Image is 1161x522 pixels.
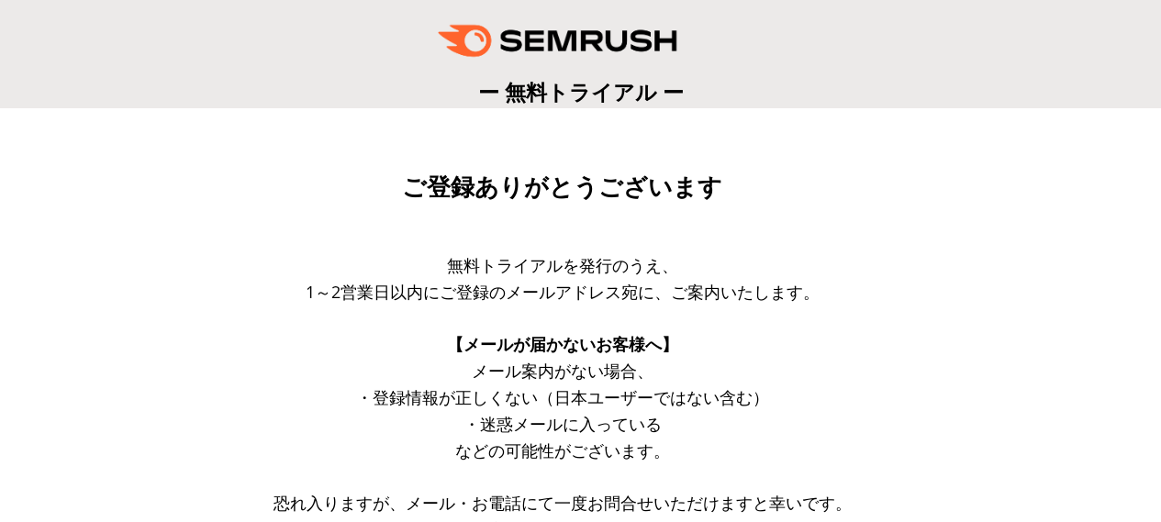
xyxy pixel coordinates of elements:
[447,254,678,276] span: 無料トライアルを発行のうえ、
[356,386,769,408] span: ・登録情報が正しくない（日本ユーザーではない含む）
[402,173,722,201] span: ご登録ありがとうございます
[455,439,670,461] span: などの可能性がございます。
[463,413,662,435] span: ・迷惑メールに入っている
[306,281,820,303] span: 1～2営業日以内にご登録のメールアドレス宛に、ご案内いたします。
[274,492,852,514] span: 恐れ入りますが、メール・お電話にて一度お問合せいただけますと幸いです。
[447,333,678,355] span: 【メールが届かないお客様へ】
[472,360,653,382] span: メール案内がない場合、
[478,77,684,106] span: ー 無料トライアル ー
